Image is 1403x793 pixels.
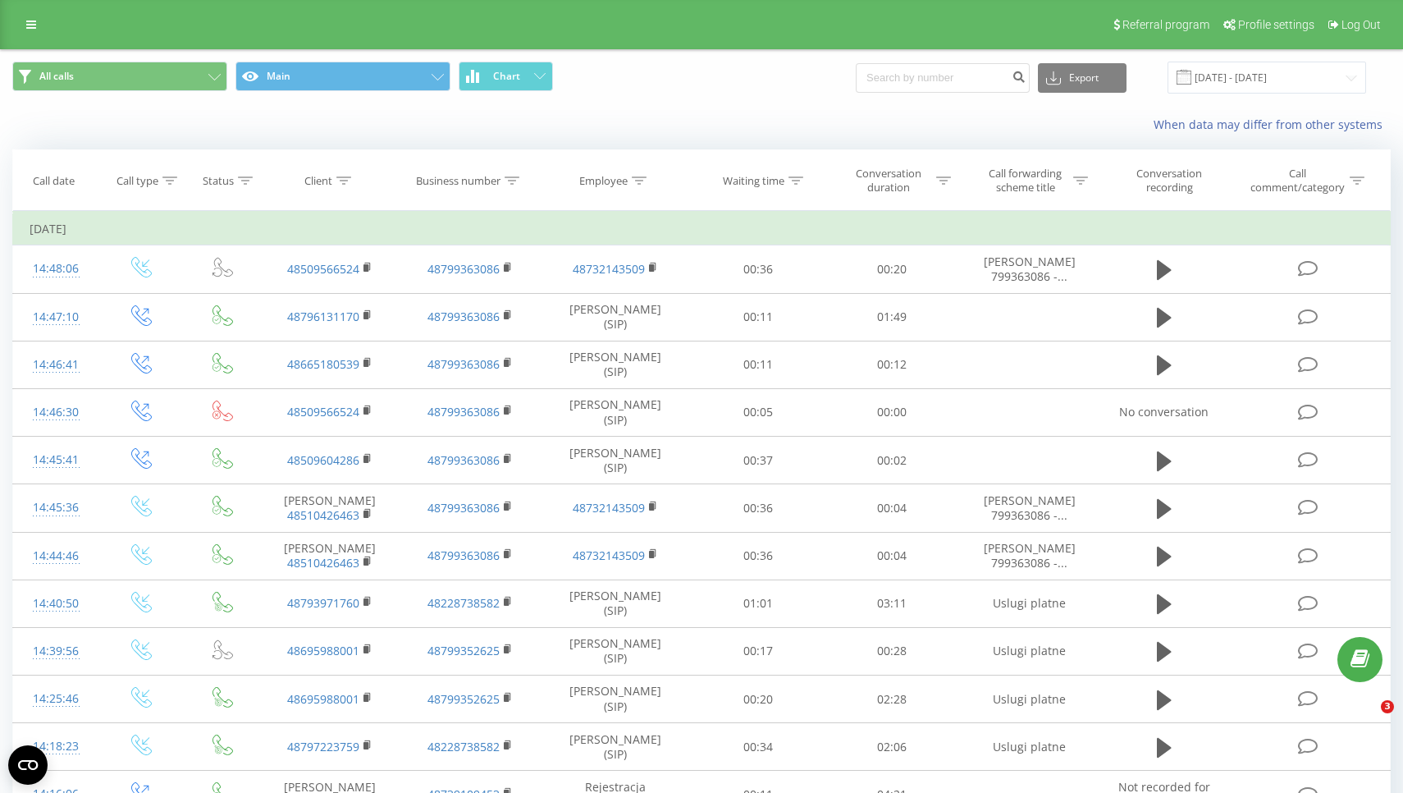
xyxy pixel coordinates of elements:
[1122,18,1209,31] span: Referral program
[825,484,960,532] td: 00:04
[427,739,500,754] a: 48228738582
[691,293,825,341] td: 00:11
[33,174,75,188] div: Call date
[825,245,960,293] td: 00:20
[691,245,825,293] td: 00:36
[825,723,960,771] td: 02:06
[1381,700,1394,713] span: 3
[235,62,450,91] button: Main
[30,301,82,333] div: 14:47:10
[30,396,82,429] div: 14:46:30
[691,580,825,627] td: 01:01
[427,261,500,277] a: 48799363086
[540,437,691,484] td: [PERSON_NAME] (SIP)
[691,341,825,388] td: 00:11
[540,723,691,771] td: [PERSON_NAME] (SIP)
[844,167,932,195] div: Conversation duration
[287,595,359,611] a: 48793971760
[427,643,500,658] a: 48799352625
[287,261,359,277] a: 48509566524
[287,309,359,324] a: 48796131170
[287,555,359,571] a: 48510426463
[39,70,74,83] span: All calls
[30,349,82,381] div: 14:46:41
[459,62,553,91] button: Chart
[825,532,960,580] td: 00:04
[691,437,825,484] td: 00:37
[203,174,234,188] div: Status
[8,745,48,785] button: Open CMP widget
[260,484,400,532] td: [PERSON_NAME]
[579,174,628,188] div: Employee
[959,723,1099,771] td: Uslugi platne
[30,444,82,476] div: 14:45:41
[723,174,784,188] div: Waiting time
[1119,404,1209,419] span: No conversation
[959,676,1099,723] td: Uslugi platne
[416,174,500,188] div: Business number
[427,500,500,516] a: 48799363086
[1238,18,1314,31] span: Profile settings
[573,261,645,277] a: 48732143509
[287,739,359,754] a: 48797223759
[287,452,359,468] a: 48509604286
[856,63,1030,93] input: Search by number
[1154,117,1391,132] a: When data may differ from other systems
[427,404,500,419] a: 48799363086
[981,167,1069,195] div: Call forwarding scheme title
[825,676,960,723] td: 02:28
[1341,18,1381,31] span: Log Out
[959,580,1099,627] td: Uslugi platne
[30,731,82,763] div: 14:18:23
[825,437,960,484] td: 00:02
[825,341,960,388] td: 00:12
[30,492,82,524] div: 14:45:36
[287,404,359,419] a: 48509566524
[287,507,359,523] a: 48510426463
[825,293,960,341] td: 01:49
[984,540,1076,571] span: [PERSON_NAME] 799363086 -...
[573,500,645,516] a: 48732143509
[691,676,825,723] td: 00:20
[287,691,359,707] a: 48695988001
[30,540,82,572] div: 14:44:46
[959,627,1099,675] td: Uslugi platne
[540,627,691,675] td: [PERSON_NAME] (SIP)
[691,484,825,532] td: 00:36
[30,253,82,285] div: 14:48:06
[287,643,359,658] a: 48695988001
[540,388,691,436] td: [PERSON_NAME] (SIP)
[30,635,82,667] div: 14:39:56
[984,493,1076,523] span: [PERSON_NAME] 799363086 -...
[427,309,500,324] a: 48799363086
[427,595,500,611] a: 48228738582
[427,356,500,372] a: 48799363086
[304,174,332,188] div: Client
[691,723,825,771] td: 00:34
[427,548,500,563] a: 48799363086
[825,388,960,436] td: 00:00
[691,627,825,675] td: 00:17
[493,71,520,82] span: Chart
[287,356,359,372] a: 48665180539
[825,580,960,627] td: 03:11
[573,548,645,563] a: 48732143509
[30,683,82,715] div: 14:25:46
[691,532,825,580] td: 00:36
[1250,167,1346,195] div: Call comment/category
[691,388,825,436] td: 00:05
[12,62,227,91] button: All calls
[540,341,691,388] td: [PERSON_NAME] (SIP)
[427,691,500,707] a: 48799352625
[825,627,960,675] td: 00:28
[260,532,400,580] td: [PERSON_NAME]
[984,254,1076,284] span: [PERSON_NAME] 799363086 -...
[117,174,158,188] div: Call type
[540,580,691,627] td: [PERSON_NAME] (SIP)
[1038,63,1127,93] button: Export
[13,213,1391,245] td: [DATE]
[540,676,691,723] td: [PERSON_NAME] (SIP)
[30,588,82,620] div: 14:40:50
[1347,700,1387,740] iframe: Intercom live chat
[427,452,500,468] a: 48799363086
